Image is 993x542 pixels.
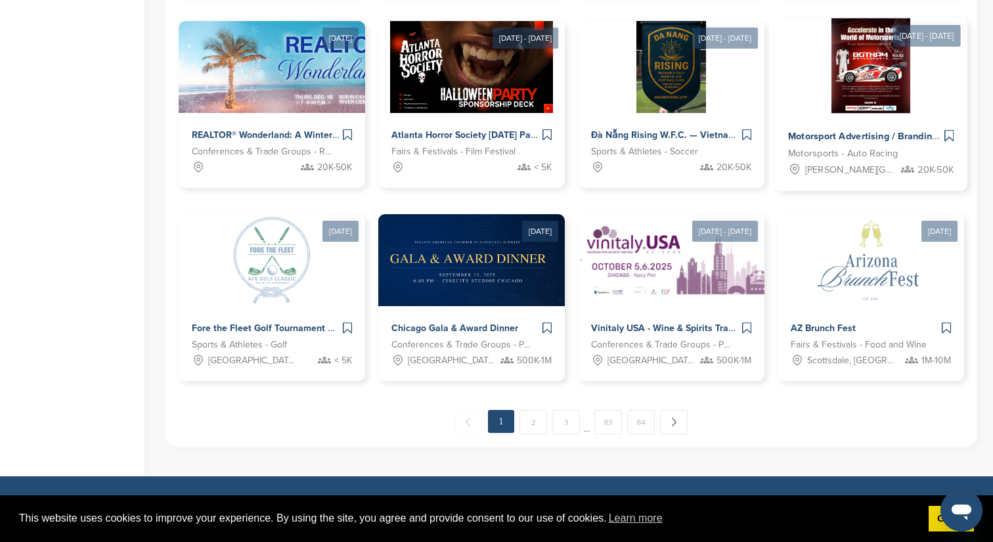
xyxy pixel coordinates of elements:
[692,221,758,242] div: [DATE] - [DATE]
[778,193,964,381] a: [DATE] Sponsorpitch & AZ Brunch Fest Fairs & Festivals - Food and Wine Scottsdale, [GEOGRAPHIC_DA...
[591,338,732,352] span: Conferences & Trade Groups - Politics
[334,353,352,368] span: < 5K
[519,410,547,434] a: 2
[594,410,622,434] a: 83
[788,147,898,162] span: Motorsports - Auto Racing
[591,145,698,159] span: Sports & Athletes - Soccer
[660,410,688,434] a: Next →
[378,193,565,381] a: [DATE] Sponsorpitch & Chicago Gala & Award Dinner Conferences & Trade Groups - Politics [GEOGRAPH...
[578,193,764,381] a: [DATE] - [DATE] Sponsorpitch & Vinitaly USA - Wine & Spirits Trade Show Conferences & Trade Group...
[226,214,318,306] img: Sponsorpitch &
[322,28,359,49] div: [DATE]
[493,28,558,49] div: [DATE] - [DATE]
[805,162,896,177] span: [PERSON_NAME][GEOGRAPHIC_DATA][PERSON_NAME], [GEOGRAPHIC_DATA], [GEOGRAPHIC_DATA], [GEOGRAPHIC_DA...
[552,410,580,434] a: 3
[179,21,414,113] img: Sponsorpitch &
[578,214,783,306] img: Sponsorpitch &
[162,491,169,507] span: ®
[636,21,705,113] img: Sponsorpitch &
[391,145,516,159] span: Fairs & Festivals - Film Festival
[522,221,558,242] div: [DATE]
[391,129,542,141] span: Atlanta Horror Society [DATE] Party
[917,162,954,177] span: 20K-50K
[208,353,296,368] span: [GEOGRAPHIC_DATA], [GEOGRAPHIC_DATA]
[192,129,385,141] span: REALTOR® Wonderland: A Winter Celebration
[591,129,877,141] span: Đà Nẵng Rising W.F.C. — Vietnam’s First Women-Led Football Club
[584,410,590,434] span: …
[488,410,514,433] em: 1
[921,353,951,368] span: 1M-10M
[391,323,518,334] span: Chicago Gala & Award Dinner
[791,323,856,334] span: AZ Brunch Fest
[940,489,982,531] iframe: Button to launch messaging window
[192,338,287,352] span: Sports & Athletes - Golf
[317,160,352,175] span: 20K-50K
[627,410,655,434] a: 84
[893,25,961,47] div: [DATE] - [DATE]
[391,338,532,352] span: Conferences & Trade Groups - Politics
[831,18,910,114] img: Sponsorpitch &
[322,221,359,242] div: [DATE]
[179,193,365,381] a: [DATE] Sponsorpitch & Fore the Fleet Golf Tournament – Supporting Naval Aviation Families Facing ...
[779,214,963,306] img: Sponsorpitch &
[19,508,918,528] span: This website uses cookies to improve your experience. By using the site, you agree and provide co...
[607,508,665,528] a: learn more about cookies
[921,221,958,242] div: [DATE]
[591,323,764,334] span: Vinitaly USA - Wine & Spirits Trade Show
[788,131,993,143] span: Motorsport Advertising / Branding Opportunity
[192,145,332,159] span: Conferences & Trade Groups - Real Estate
[717,160,751,175] span: 20K-50K
[390,21,554,113] img: Sponsorpitch &
[717,353,751,368] span: 500K-1M
[807,353,895,368] span: Scottsdale, [GEOGRAPHIC_DATA]
[517,353,552,368] span: 500K-1M
[455,410,483,434] span: ← Previous
[692,28,758,49] div: [DATE] - [DATE]
[791,338,927,352] span: Fairs & Festivals - Food and Wine
[192,323,593,334] span: Fore the Fleet Golf Tournament – Supporting Naval Aviation Families Facing [MEDICAL_DATA]
[607,353,695,368] span: [GEOGRAPHIC_DATA], [GEOGRAPHIC_DATA]
[408,353,496,368] span: [GEOGRAPHIC_DATA], [GEOGRAPHIC_DATA]
[534,160,552,175] span: < 5K
[929,506,974,532] a: dismiss cookie message
[378,214,694,306] img: Sponsorpitch &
